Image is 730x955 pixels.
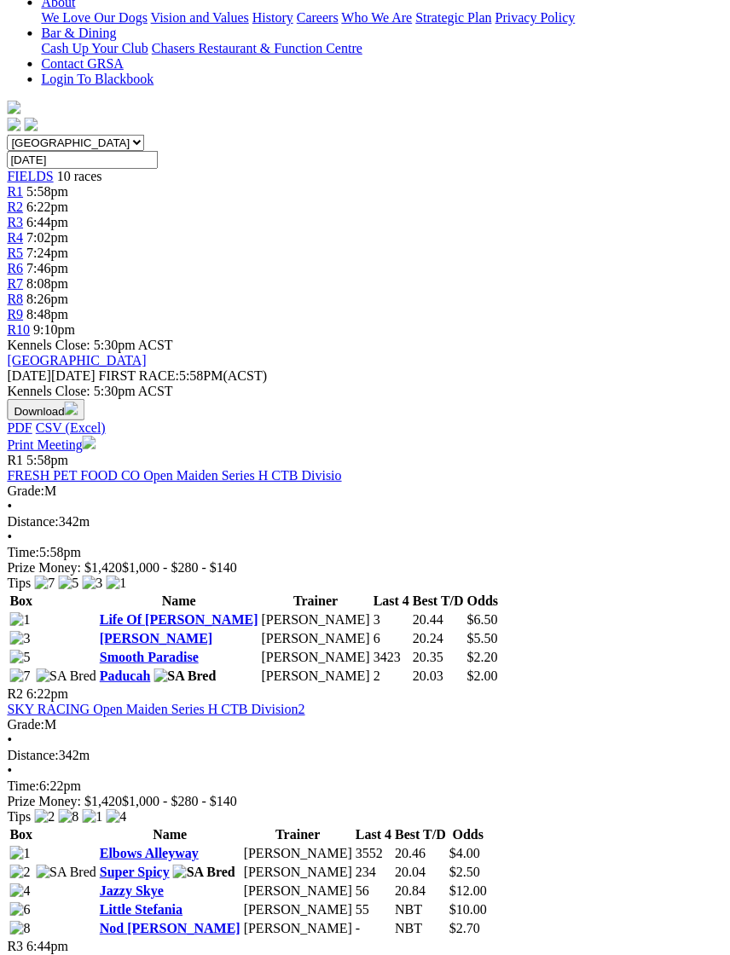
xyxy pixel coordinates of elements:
[99,846,198,860] a: Elbows Alleyway
[7,576,31,590] span: Tips
[341,10,412,25] a: Who We Are
[26,276,68,291] span: 8:08pm
[7,276,23,291] span: R7
[372,611,409,628] td: 3
[7,530,12,544] span: •
[24,118,38,131] img: twitter.svg
[296,10,338,25] a: Careers
[106,576,126,591] img: 1
[9,650,30,665] img: 5
[7,184,23,199] span: R1
[354,845,391,862] td: 3552
[7,763,12,778] span: •
[9,846,30,861] img: 1
[7,338,172,352] span: Kennels Close: 5:30pm ACST
[150,10,248,25] a: Vision and Values
[7,453,23,467] span: R1
[9,902,30,917] img: 6
[411,668,464,685] td: 20.03
[354,883,391,900] td: 56
[7,307,23,321] a: R9
[26,939,68,953] span: 6:44pm
[372,668,409,685] td: 2
[58,809,78,825] img: 8
[260,649,370,666] td: [PERSON_NAME]
[41,72,154,86] a: Login To Blackbook
[7,939,23,953] span: R3
[98,593,258,610] th: Name
[7,468,341,483] a: FRESH PET FOOD CO Open Maiden Series H CTB Divisio
[99,902,182,917] a: Little Stefania
[7,717,44,732] span: Grade:
[99,650,198,664] a: Smooth Paradise
[7,215,23,229] a: R3
[394,883,447,900] td: 20.84
[34,809,55,825] img: 2
[99,631,211,645] a: [PERSON_NAME]
[7,702,304,716] a: SKY RACING Open Maiden Series H CTB Division2
[41,10,723,26] div: About
[466,631,497,645] span: $5.50
[7,499,12,513] span: •
[26,307,68,321] span: 8:48pm
[99,865,169,879] a: Super Spicy
[242,845,352,862] td: [PERSON_NAME]
[9,921,30,936] img: 8
[7,437,96,452] a: Print Meeting
[26,184,68,199] span: 5:58pm
[9,593,32,608] span: Box
[7,399,84,420] button: Download
[354,920,391,937] td: -
[466,593,498,610] th: Odds
[9,827,32,842] span: Box
[154,668,216,684] img: SA Bred
[41,26,116,40] a: Bar & Dining
[242,901,352,918] td: [PERSON_NAME]
[9,883,30,899] img: 4
[26,215,68,229] span: 6:44pm
[151,41,362,55] a: Chasers Restaurant & Function Centre
[36,865,96,880] img: SA Bred
[7,420,32,435] a: PDF
[82,576,102,591] img: 3
[394,826,447,843] th: Best T/D
[7,560,723,576] div: Prize Money: $1,420
[122,794,237,808] span: $1,000 - $280 - $140
[7,794,723,809] div: Prize Money: $1,420
[260,611,370,628] td: [PERSON_NAME]
[26,453,68,467] span: 5:58pm
[7,514,723,530] div: 342m
[7,230,23,245] a: R4
[7,322,30,337] a: R10
[64,402,78,415] img: download.svg
[7,732,12,747] span: •
[98,368,267,383] span: 5:58PM(ACST)
[7,748,58,762] span: Distance:
[354,901,391,918] td: 55
[411,593,464,610] th: Best T/D
[7,246,23,260] a: R5
[7,101,20,114] img: logo-grsa-white.png
[372,593,409,610] th: Last 4
[449,865,479,879] span: $2.50
[9,612,30,628] img: 1
[35,420,105,435] a: CSV (Excel)
[394,845,447,862] td: 20.46
[9,631,30,646] img: 3
[172,865,235,880] img: SA Bred
[7,200,23,214] span: R2
[34,576,55,591] img: 7
[7,483,723,499] div: M
[7,353,146,368] a: [GEOGRAPHIC_DATA]
[82,809,102,825] img: 1
[7,483,44,498] span: Grade:
[466,612,497,627] span: $6.50
[7,368,95,383] span: [DATE]
[466,668,497,683] span: $2.00
[7,545,723,560] div: 5:58pm
[411,630,464,647] td: 20.24
[242,826,352,843] th: Trainer
[41,10,147,25] a: We Love Our Dogs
